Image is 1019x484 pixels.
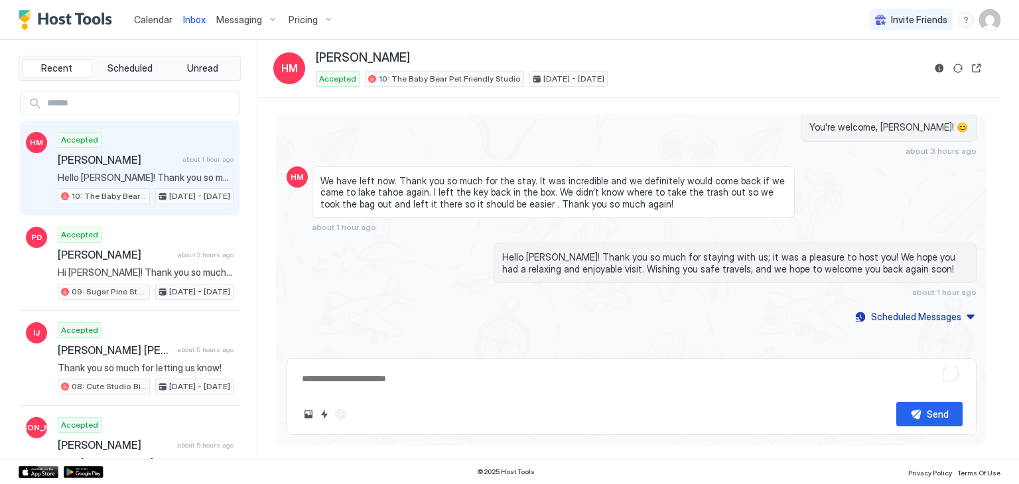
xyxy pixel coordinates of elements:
[969,60,985,76] button: Open reservation
[379,73,521,85] span: 10: The Baby Bear Pet Friendly Studio
[72,190,147,202] span: 10: The Baby Bear Pet Friendly Studio
[31,231,42,243] span: PD
[216,14,262,26] span: Messaging
[908,465,952,479] a: Privacy Policy
[320,175,786,210] span: We have left now. Thank you so much for the stay. It was incredible and we definitely would come ...
[134,13,172,27] a: Calendar
[931,60,947,76] button: Reservation information
[58,172,234,184] span: Hello [PERSON_NAME]! Thank you so much for staying with us; it was a pleasure to host you! We hop...
[61,324,98,336] span: Accepted
[502,251,968,274] span: Hello [PERSON_NAME]! Thank you so much for staying with us; it was a pleasure to host you! We hop...
[19,10,118,30] a: Host Tools Logo
[896,402,963,426] button: Send
[316,406,332,422] button: Quick reply
[58,267,234,278] span: Hi [PERSON_NAME]! Thank you so much for letting us know. We're happy to hear you enjoyed your sta...
[58,362,234,374] span: Thank you so much for letting us know!
[95,59,165,78] button: Scheduled
[19,56,241,81] div: tab-group
[183,14,206,25] span: Inbox
[61,134,98,146] span: Accepted
[927,407,949,421] div: Send
[42,92,239,115] input: Input Field
[61,419,98,431] span: Accepted
[58,248,172,261] span: [PERSON_NAME]
[809,121,968,133] span: You're welcome, [PERSON_NAME]! 😊
[4,422,70,434] span: [PERSON_NAME]
[64,466,103,478] a: Google Play Store
[30,137,43,149] span: HM
[61,229,98,241] span: Accepted
[169,381,230,393] span: [DATE] - [DATE]
[107,62,153,74] span: Scheduled
[169,286,230,298] span: [DATE] - [DATE]
[41,62,72,74] span: Recent
[72,381,147,393] span: 08: Cute Studio Bike to Beach
[853,308,977,326] button: Scheduled Messages
[979,9,1000,30] div: User profile
[891,14,947,26] span: Invite Friends
[58,457,234,469] span: Hello [PERSON_NAME], Thank you so much for your booking! We'll send the check-in instructions on ...
[912,287,977,297] span: about 1 hour ago
[58,438,172,452] span: [PERSON_NAME]
[957,465,1000,479] a: Terms Of Use
[183,13,206,27] a: Inbox
[477,467,535,476] span: © 2025 Host Tools
[281,60,298,76] span: HM
[871,310,961,324] div: Scheduled Messages
[177,441,234,450] span: about 5 hours ago
[178,251,234,259] span: about 3 hours ago
[906,146,977,156] span: about 3 hours ago
[33,327,40,339] span: IJ
[957,469,1000,477] span: Terms Of Use
[58,153,177,166] span: [PERSON_NAME]
[301,367,963,391] textarea: To enrich screen reader interactions, please activate Accessibility in Grammarly extension settings
[134,14,172,25] span: Calendar
[950,60,966,76] button: Sync reservation
[908,469,952,477] span: Privacy Policy
[167,59,238,78] button: Unread
[187,62,218,74] span: Unread
[319,73,356,85] span: Accepted
[312,222,376,232] span: about 1 hour ago
[72,286,147,298] span: 09: Sugar Pine Studio at [GEOGRAPHIC_DATA]
[291,171,304,183] span: HM
[169,190,230,202] span: [DATE] - [DATE]
[543,73,604,85] span: [DATE] - [DATE]
[58,343,172,357] span: [PERSON_NAME] [PERSON_NAME]
[182,155,234,164] span: about 1 hour ago
[958,12,974,28] div: menu
[289,14,318,26] span: Pricing
[316,50,410,66] span: [PERSON_NAME]
[301,406,316,422] button: Upload image
[19,466,58,478] a: App Store
[177,345,234,354] span: about 5 hours ago
[22,59,92,78] button: Recent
